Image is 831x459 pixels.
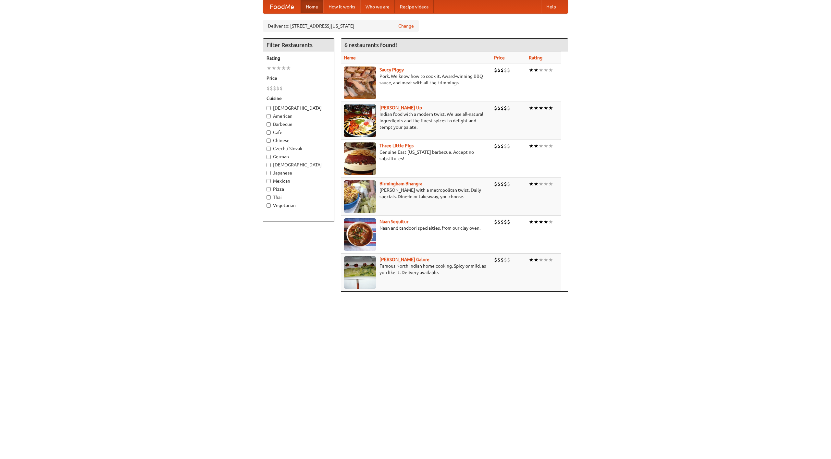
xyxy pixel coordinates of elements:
[504,66,507,74] li: $
[529,55,542,60] a: Rating
[534,142,539,150] li: ★
[267,145,331,152] label: Czech / Slovak
[529,180,534,187] li: ★
[267,202,331,209] label: Vegetarian
[267,114,271,118] input: American
[267,187,271,191] input: Pizza
[548,218,553,225] li: ★
[504,256,507,263] li: $
[360,0,395,13] a: Who we are
[548,256,553,263] li: ★
[344,42,397,48] ng-pluralize: 6 restaurants found!
[344,142,376,175] img: littlepigs.jpg
[501,256,504,263] li: $
[539,256,543,263] li: ★
[301,0,323,13] a: Home
[286,65,291,72] li: ★
[267,178,331,184] label: Mexican
[501,218,504,225] li: $
[534,66,539,74] li: ★
[267,139,271,143] input: Chinese
[543,66,548,74] li: ★
[501,180,504,187] li: $
[398,23,414,29] a: Change
[379,219,408,224] a: Naan Sequitur
[543,142,548,150] li: ★
[279,85,283,92] li: $
[534,104,539,112] li: ★
[267,129,331,136] label: Cafe
[267,137,331,144] label: Chinese
[497,256,501,263] li: $
[267,106,271,110] input: [DEMOGRAPHIC_DATA]
[267,153,331,160] label: German
[281,65,286,72] li: ★
[344,149,489,162] p: Genuine East [US_STATE] barbecue. Accept no substitutes!
[504,104,507,112] li: $
[267,186,331,192] label: Pizza
[267,170,331,176] label: Japanese
[395,0,434,13] a: Recipe videos
[379,105,422,110] b: [PERSON_NAME] Up
[548,104,553,112] li: ★
[534,180,539,187] li: ★
[529,142,534,150] li: ★
[323,0,360,13] a: How it works
[494,256,497,263] li: $
[534,218,539,225] li: ★
[344,263,489,276] p: Famous North Indian home cooking. Spicy or mild, as you like it. Delivery available.
[543,256,548,263] li: ★
[379,143,414,148] a: Three Little Pigs
[344,111,489,130] p: Indian food with a modern twist. We use all-natural ingredients and the finest spices to delight ...
[507,180,510,187] li: $
[270,85,273,92] li: $
[543,104,548,112] li: ★
[276,85,279,92] li: $
[529,256,534,263] li: ★
[504,142,507,150] li: $
[379,67,404,72] a: Saucy Piggy
[539,180,543,187] li: ★
[344,73,489,86] p: Pork. We know how to cook it. Award-winning BBQ sauce, and meat with all the trimmings.
[507,66,510,74] li: $
[507,104,510,112] li: $
[344,180,376,213] img: bhangra.jpg
[504,218,507,225] li: $
[263,0,301,13] a: FoodMe
[379,181,422,186] a: Birmingham Bhangra
[501,142,504,150] li: $
[543,218,548,225] li: ★
[344,218,376,251] img: naansequitur.jpg
[501,66,504,74] li: $
[539,66,543,74] li: ★
[267,147,271,151] input: Czech / Slovak
[344,104,376,137] img: curryup.jpg
[267,195,271,199] input: Thai
[267,203,271,208] input: Vegetarian
[267,105,331,111] label: [DEMOGRAPHIC_DATA]
[267,75,331,81] h5: Price
[497,66,501,74] li: $
[494,55,505,60] a: Price
[497,104,501,112] li: $
[539,218,543,225] li: ★
[276,65,281,72] li: ★
[494,218,497,225] li: $
[494,66,497,74] li: $
[494,104,497,112] li: $
[539,142,543,150] li: ★
[271,65,276,72] li: ★
[529,218,534,225] li: ★
[529,104,534,112] li: ★
[267,162,331,168] label: [DEMOGRAPHIC_DATA]
[263,20,419,32] div: Deliver to: [STREET_ADDRESS][US_STATE]
[267,113,331,119] label: American
[379,257,429,262] a: [PERSON_NAME] Galore
[507,142,510,150] li: $
[494,142,497,150] li: $
[494,180,497,187] li: $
